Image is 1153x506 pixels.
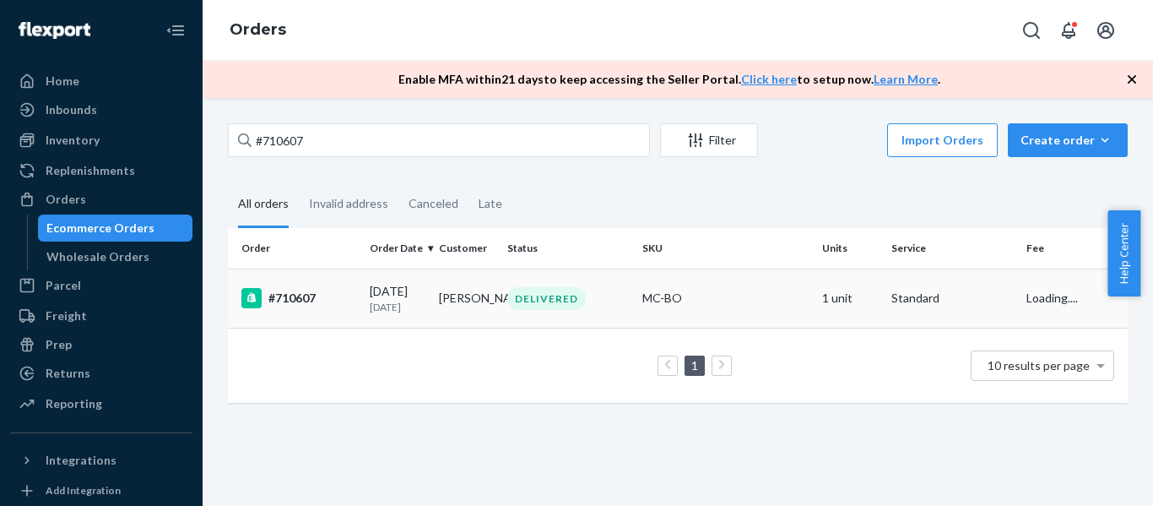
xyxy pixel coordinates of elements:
button: Create order [1008,123,1128,157]
div: Add Integration [46,483,121,498]
div: [DATE] [370,283,425,314]
span: 10 results per page [988,358,1090,373]
div: Customer [439,241,495,255]
div: All orders [238,182,289,228]
span: Support [33,12,94,27]
th: SKU [636,228,815,269]
a: Home [10,68,192,95]
th: Status [501,228,636,269]
input: Search orders [228,123,650,157]
div: Create order [1020,132,1115,149]
a: Freight [10,302,192,329]
button: Import Orders [887,123,998,157]
a: Inventory [10,127,192,154]
button: Help Center [1107,210,1140,297]
td: [PERSON_NAME] [432,269,501,328]
div: DELIVERED [507,287,586,310]
div: Integrations [46,452,116,469]
img: Flexport logo [19,22,90,39]
button: Open notifications [1052,14,1085,47]
p: Standard [891,290,1013,307]
th: Units [815,228,885,269]
td: 1 unit [815,269,885,328]
button: Integrations [10,447,192,474]
a: Returns [10,360,192,387]
div: Orders [46,191,86,208]
a: Ecommerce Orders [38,215,193,242]
th: Order [228,228,363,269]
div: Freight [46,307,87,324]
div: Returns [46,365,90,382]
div: Prep [46,336,72,353]
a: Prep [10,331,192,358]
div: Invalid address [309,182,388,226]
div: Home [46,73,79,90]
th: Service [885,228,1020,269]
div: Inbounds [46,101,97,118]
th: Fee [1020,228,1128,269]
div: Inventory [46,132,100,149]
button: Filter [660,123,758,157]
div: Canceled [409,182,458,226]
a: Page 1 is your current page [688,358,701,373]
div: Reporting [46,395,102,412]
a: Learn More [874,72,938,86]
ol: breadcrumbs [216,6,300,55]
button: Close Navigation [159,14,192,47]
a: Orders [10,186,192,213]
p: [DATE] [370,300,425,314]
a: Add Integration [10,481,192,501]
div: Filter [661,132,757,149]
div: MC-BO [642,290,809,307]
a: Replenishments [10,157,192,184]
div: Late [479,182,502,226]
p: Enable MFA within 21 days to keep accessing the Seller Portal. to setup now. . [398,71,940,88]
div: Wholesale Orders [46,248,149,265]
div: Replenishments [46,162,135,179]
div: #710607 [241,288,356,308]
a: Orders [230,20,286,39]
a: Wholesale Orders [38,243,193,270]
td: Loading.... [1020,269,1128,328]
button: Open Search Box [1015,14,1048,47]
div: Ecommerce Orders [46,220,154,237]
a: Inbounds [10,96,192,123]
a: Click here [741,72,797,86]
div: Parcel [46,277,81,294]
th: Order Date [363,228,432,269]
button: Open account menu [1089,14,1123,47]
a: Parcel [10,272,192,299]
a: Reporting [10,390,192,417]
